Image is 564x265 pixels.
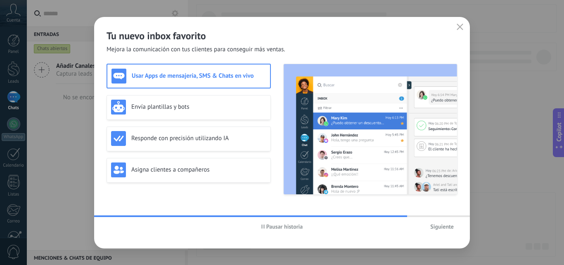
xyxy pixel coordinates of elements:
[131,134,266,142] h3: Responde con precisión utilizando IA
[107,45,285,54] span: Mejora la comunicación con tus clientes para conseguir más ventas.
[107,29,457,42] h2: Tu nuevo inbox favorito
[258,220,307,233] button: Pausar historia
[430,224,454,229] span: Siguiente
[131,103,266,111] h3: Envía plantillas y bots
[131,166,266,174] h3: Asigna clientes a compañeros
[266,224,303,229] span: Pausar historia
[427,220,457,233] button: Siguiente
[132,72,266,80] h3: Usar Apps de mensajería, SMS & Chats en vivo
